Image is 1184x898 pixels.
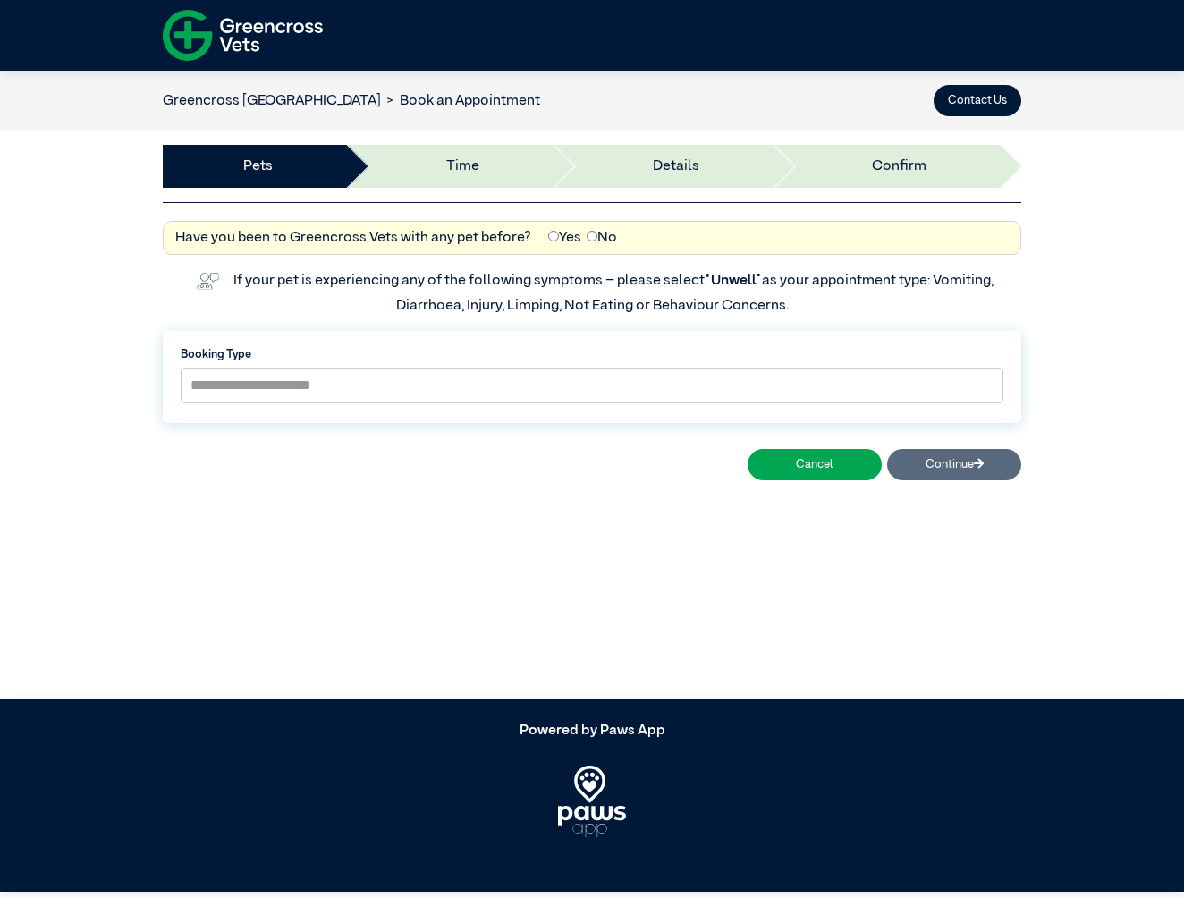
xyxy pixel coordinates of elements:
a: Greencross [GEOGRAPHIC_DATA] [163,94,381,108]
img: f-logo [163,4,323,66]
button: Cancel [748,449,882,480]
label: If your pet is experiencing any of the following symptoms – please select as your appointment typ... [233,274,996,313]
a: Pets [243,156,273,177]
li: Book an Appointment [381,90,540,112]
h5: Powered by Paws App [163,723,1021,740]
input: Yes [548,231,559,241]
input: No [587,231,597,241]
label: No [587,227,617,249]
nav: breadcrumb [163,90,540,112]
label: Booking Type [181,346,1003,363]
label: Yes [548,227,581,249]
img: vet [190,267,224,295]
button: Contact Us [934,85,1021,116]
span: “Unwell” [705,274,762,288]
img: PawsApp [558,766,627,837]
label: Have you been to Greencross Vets with any pet before? [175,227,531,249]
